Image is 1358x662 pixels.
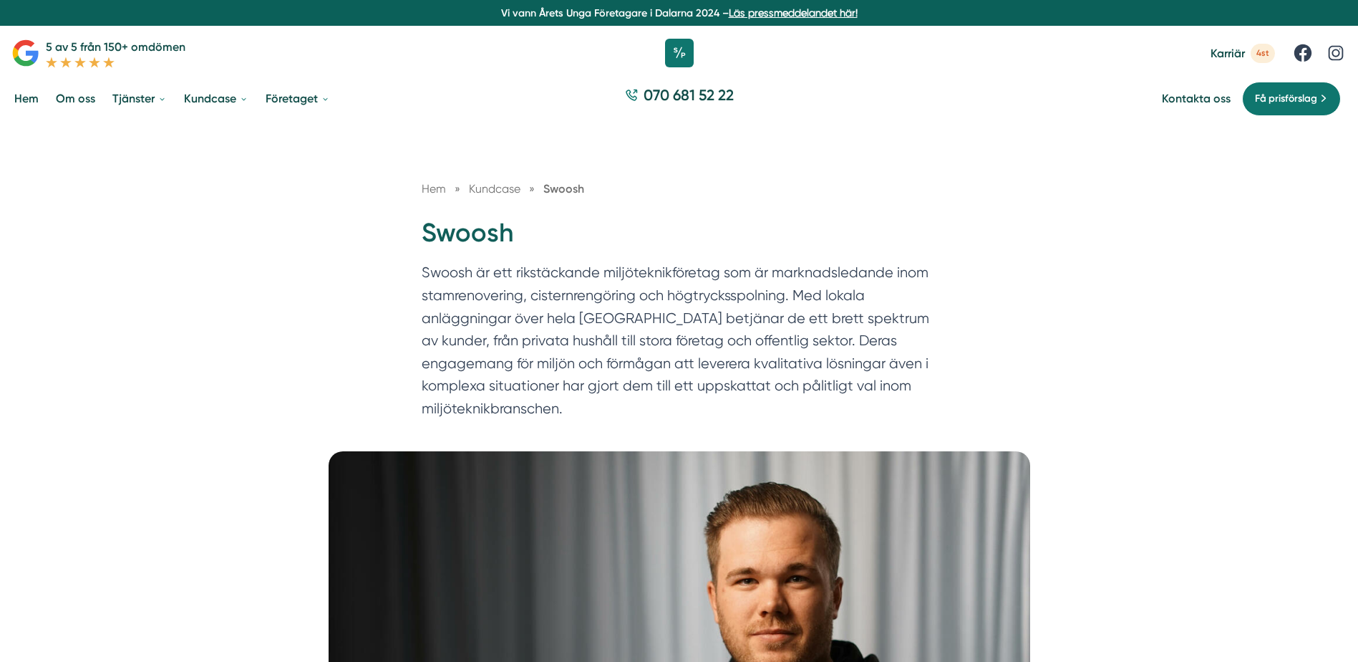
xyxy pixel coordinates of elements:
span: Karriär [1211,47,1245,60]
a: Läs pressmeddelandet här! [729,7,858,19]
a: Karriär 4st [1211,44,1275,63]
p: 5 av 5 från 150+ omdömen [46,38,185,56]
p: Vi vann Årets Unga Företagare i Dalarna 2024 – [6,6,1352,20]
nav: Breadcrumb [422,180,937,198]
p: Swoosh är ett rikstäckande miljöteknikföretag som är marknadsledande inom stamrenovering, cistern... [422,262,937,427]
a: Om oss [53,80,98,117]
a: Kundcase [181,80,251,117]
a: Kundcase [469,182,523,196]
span: » [455,180,460,198]
a: Företaget [263,80,333,117]
a: Swoosh [543,182,584,196]
span: 070 681 52 22 [644,85,734,105]
a: Tjänster [110,80,170,117]
span: 4st [1251,44,1275,63]
h1: Swoosh [422,216,937,262]
a: Kontakta oss [1162,92,1231,105]
a: 070 681 52 22 [619,85,739,112]
span: Få prisförslag [1255,91,1317,107]
span: » [529,180,535,198]
a: Få prisförslag [1242,82,1341,116]
span: Kundcase [469,182,520,196]
a: Hem [11,80,42,117]
a: Hem [422,182,446,196]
